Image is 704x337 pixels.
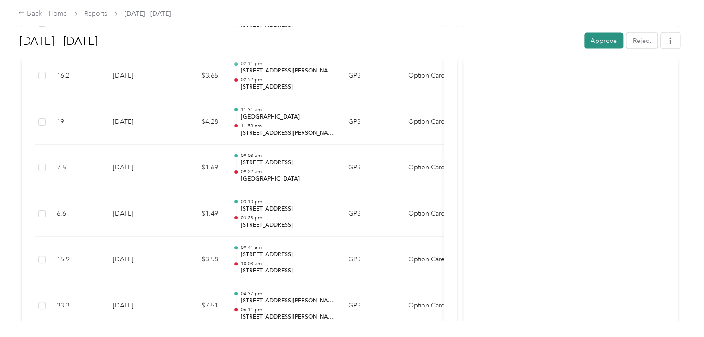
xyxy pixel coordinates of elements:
[240,307,334,313] p: 06:11 pm
[106,283,170,329] td: [DATE]
[106,99,170,145] td: [DATE]
[401,145,470,191] td: Option Care Health
[49,10,67,18] a: Home
[240,123,334,129] p: 11:58 am
[240,113,334,121] p: [GEOGRAPHIC_DATA]
[626,32,657,48] button: Reject
[240,107,334,113] p: 11:31 am
[240,205,334,213] p: [STREET_ADDRESS]
[240,199,334,205] p: 03:10 pm
[170,237,226,283] td: $3.58
[170,191,226,237] td: $1.49
[240,215,334,221] p: 03:23 pm
[401,191,470,237] td: Option Care Health
[240,152,334,159] p: 09:03 am
[170,99,226,145] td: $4.28
[170,283,226,329] td: $7.51
[401,99,470,145] td: Option Care Health
[49,237,106,283] td: 15.9
[106,145,170,191] td: [DATE]
[18,8,42,19] div: Back
[240,221,334,229] p: [STREET_ADDRESS]
[240,159,334,167] p: [STREET_ADDRESS]
[240,267,334,275] p: [STREET_ADDRESS]
[19,30,578,52] h1: Sep 1 - 30, 2025
[240,260,334,267] p: 10:03 am
[49,145,106,191] td: 7.5
[84,10,107,18] a: Reports
[240,297,334,305] p: [STREET_ADDRESS][PERSON_NAME]
[240,83,334,91] p: [STREET_ADDRESS]
[49,191,106,237] td: 6.6
[240,77,334,83] p: 02:52 pm
[170,145,226,191] td: $1.69
[401,283,470,329] td: Option Care Health
[240,67,334,75] p: [STREET_ADDRESS][PERSON_NAME]
[106,237,170,283] td: [DATE]
[341,283,401,329] td: GPS
[652,285,704,337] iframe: Everlance-gr Chat Button Frame
[240,251,334,259] p: [STREET_ADDRESS]
[341,237,401,283] td: GPS
[240,290,334,297] p: 04:37 pm
[240,313,334,321] p: [STREET_ADDRESS][PERSON_NAME]
[49,283,106,329] td: 33.3
[341,99,401,145] td: GPS
[240,175,334,183] p: [GEOGRAPHIC_DATA]
[106,53,170,99] td: [DATE]
[240,168,334,175] p: 09:22 am
[106,191,170,237] td: [DATE]
[584,32,623,48] button: Approve
[170,53,226,99] td: $3.65
[401,237,470,283] td: Option Care Health
[125,9,171,18] span: [DATE] - [DATE]
[240,129,334,138] p: [STREET_ADDRESS][PERSON_NAME]
[401,53,470,99] td: Option Care Health
[341,53,401,99] td: GPS
[341,191,401,237] td: GPS
[49,53,106,99] td: 16.2
[341,145,401,191] td: GPS
[49,99,106,145] td: 19
[240,244,334,251] p: 09:41 am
